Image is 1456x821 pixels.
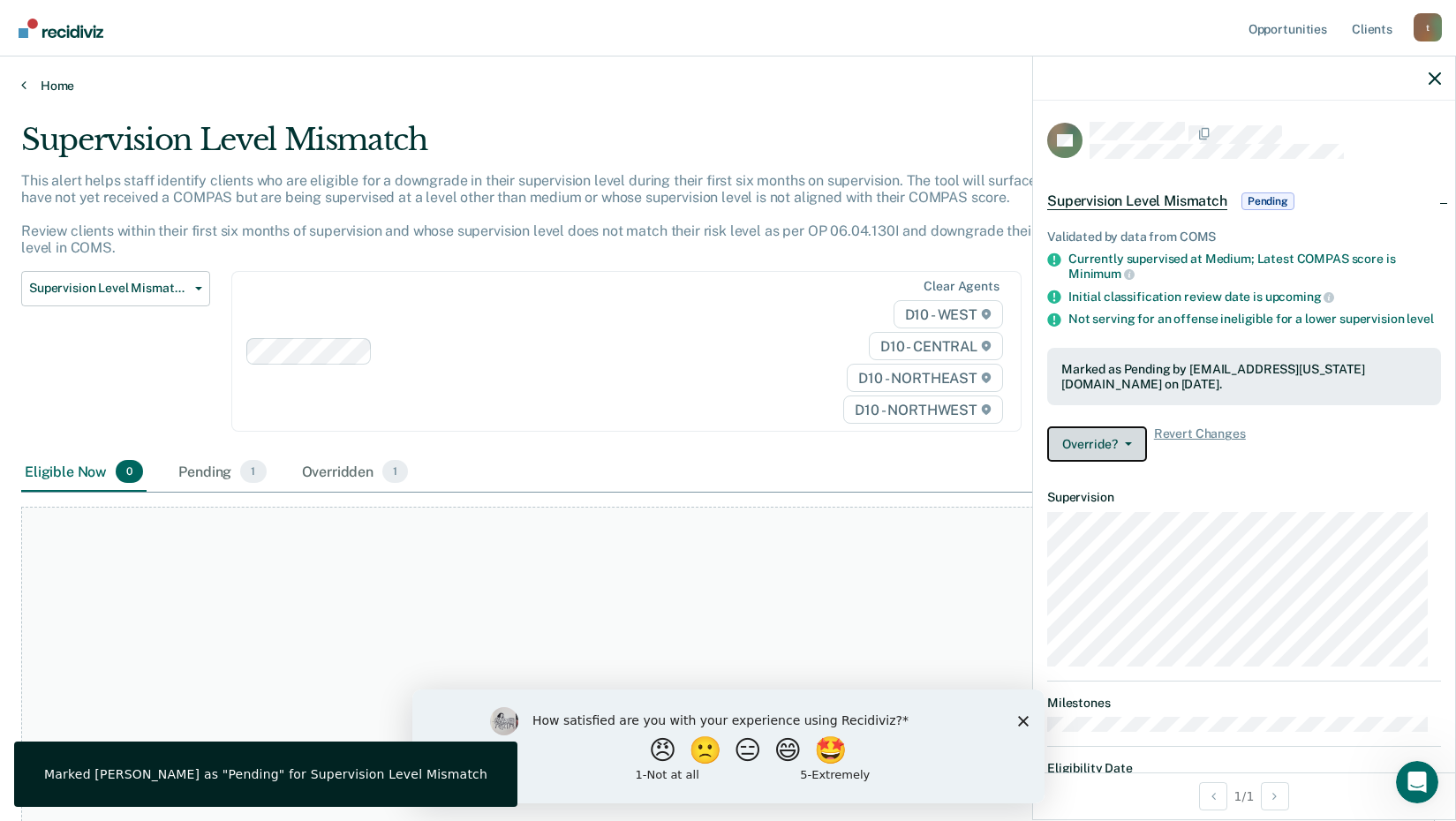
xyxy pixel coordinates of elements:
span: 1 [382,460,408,483]
button: Next Opportunity [1261,782,1289,810]
div: Supervision Level Mismatch [21,122,1113,172]
button: Previous Opportunity [1199,782,1227,810]
div: 1 / 1 [1033,772,1455,819]
div: Not serving for an offense ineligible for a lower supervision [1068,312,1441,327]
span: D10 - WEST [894,300,1003,328]
img: Recidiviz [19,19,103,38]
div: Initial classification review date is [1068,289,1441,305]
span: Revert Changes [1154,426,1246,462]
button: Override? [1047,426,1147,462]
span: D10 - NORTHWEST [843,395,1002,424]
span: D10 - CENTRAL [869,332,1003,360]
button: Profile dropdown button [1414,13,1442,41]
p: This alert helps staff identify clients who are eligible for a downgrade in their supervision lev... [21,172,1113,257]
iframe: Survey by Kim from Recidiviz [412,689,1045,803]
span: Minimum [1068,267,1135,281]
a: Home [21,78,1435,94]
span: upcoming [1265,290,1335,304]
span: level [1407,312,1433,326]
dt: Eligibility Date [1047,761,1441,776]
div: Marked [PERSON_NAME] as "Pending" for Supervision Level Mismatch [44,766,487,782]
div: Pending [175,453,269,492]
span: 1 [240,460,266,483]
span: Pending [1241,192,1294,210]
div: Marked as Pending by [EMAIL_ADDRESS][US_STATE][DOMAIN_NAME] on [DATE]. [1061,362,1427,392]
span: Supervision Level Mismatch [1047,192,1227,210]
iframe: Intercom live chat [1396,761,1438,803]
span: Supervision Level Mismatch [29,281,188,296]
div: Clear agents [924,279,999,294]
div: Eligible Now [21,453,147,492]
span: 0 [116,460,143,483]
div: Supervision Level MismatchPending [1033,173,1455,230]
dt: Supervision [1047,490,1441,505]
span: D10 - NORTHEAST [847,364,1002,392]
div: Validated by data from COMS [1047,230,1441,245]
div: Currently supervised at Medium; Latest COMPAS score is [1068,252,1441,282]
div: Overridden [298,453,412,492]
div: t [1414,13,1442,41]
dt: Milestones [1047,696,1441,711]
